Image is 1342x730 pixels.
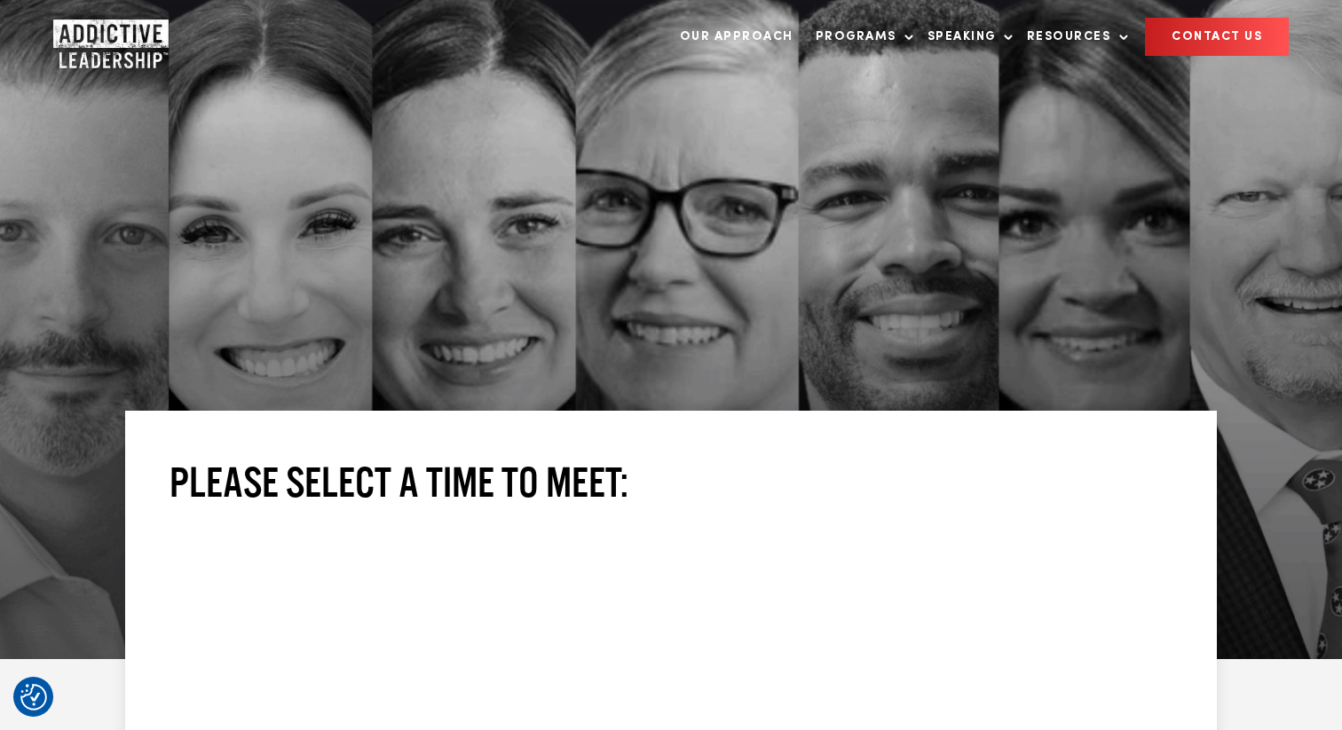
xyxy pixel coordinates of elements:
button: Consent Preferences [20,684,47,710]
a: Our Approach [671,19,802,55]
a: Speaking [919,19,1014,55]
a: CONTACT US [1145,18,1289,56]
a: Home [53,20,160,55]
span: PLEASE SELECT A TIME TO MEET: [170,459,628,505]
img: Revisit consent button [20,684,47,710]
a: Programs [807,19,914,55]
a: Resources [1018,19,1129,55]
